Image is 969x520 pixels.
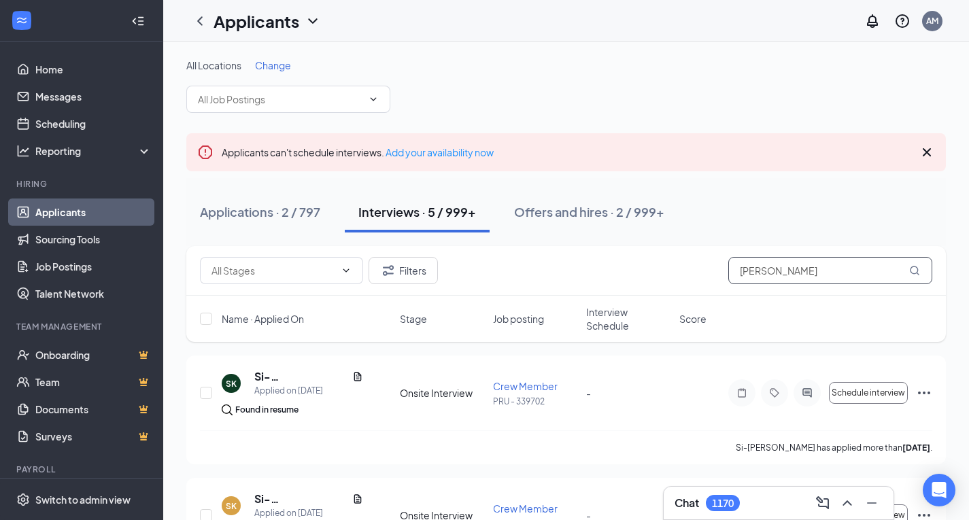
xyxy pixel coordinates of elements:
[514,203,664,220] div: Offers and hires · 2 / 999+
[815,495,831,511] svg: ComposeMessage
[799,387,815,398] svg: ActiveChat
[864,495,880,511] svg: Minimize
[35,83,152,110] a: Messages
[829,382,908,404] button: Schedule interview
[35,341,152,368] a: OnboardingCrown
[909,265,920,276] svg: MagnifyingGlass
[341,265,352,276] svg: ChevronDown
[493,380,558,392] span: Crew Member
[35,110,152,137] a: Scheduling
[35,368,152,396] a: TeamCrown
[235,403,299,417] div: Found in resume
[186,59,241,71] span: All Locations
[16,178,149,190] div: Hiring
[305,13,321,29] svg: ChevronDown
[211,263,335,278] input: All Stages
[200,203,320,220] div: Applications · 2 / 797
[35,144,152,158] div: Reporting
[493,312,544,326] span: Job posting
[675,496,699,510] h3: Chat
[35,56,152,83] a: Home
[131,14,145,28] svg: Collapse
[679,312,707,326] span: Score
[254,491,347,506] h5: Si-[PERSON_NAME]
[197,144,214,160] svg: Error
[400,386,485,400] div: Onsite Interview
[35,280,152,307] a: Talent Network
[222,312,304,326] span: Name · Applied On
[16,144,30,158] svg: Analysis
[198,92,362,107] input: All Job Postings
[400,312,427,326] span: Stage
[254,369,347,384] h5: Si-[PERSON_NAME]
[226,500,237,512] div: SK
[369,257,438,284] button: Filter Filters
[861,492,883,514] button: Minimize
[16,464,149,475] div: Payroll
[926,15,938,27] div: AM
[368,94,379,105] svg: ChevronDown
[35,493,131,506] div: Switch to admin view
[35,226,152,253] a: Sourcing Tools
[493,502,558,515] span: Crew Member
[386,146,494,158] a: Add your availability now
[226,378,237,389] div: SK
[493,396,578,407] p: PRU - 339702
[352,371,363,382] svg: Document
[35,198,152,226] a: Applicants
[734,387,750,398] svg: Note
[766,387,783,398] svg: Tag
[35,423,152,450] a: SurveysCrown
[812,492,834,514] button: ComposeMessage
[222,404,233,415] img: search.bf7aa3482b7795d4f01b.svg
[352,493,363,504] svg: Document
[712,498,734,509] div: 1170
[15,14,29,27] svg: WorkstreamLogo
[728,257,932,284] input: Search in interviews
[736,442,932,453] p: Si-[PERSON_NAME] has applied more than .
[358,203,476,220] div: Interviews · 5 / 999+
[919,144,935,160] svg: Cross
[214,10,299,33] h1: Applicants
[254,384,363,398] div: Applied on [DATE]
[16,493,30,506] svg: Settings
[255,59,291,71] span: Change
[35,253,152,280] a: Job Postings
[864,13,881,29] svg: Notifications
[586,387,591,399] span: -
[35,396,152,423] a: DocumentsCrown
[192,13,208,29] svg: ChevronLeft
[839,495,855,511] svg: ChevronUp
[923,474,955,506] div: Open Intercom Messenger
[832,388,905,398] span: Schedule interview
[16,321,149,332] div: Team Management
[902,443,930,453] b: [DATE]
[894,13,911,29] svg: QuestionInfo
[916,385,932,401] svg: Ellipses
[222,146,494,158] span: Applicants can't schedule interviews.
[254,506,363,520] div: Applied on [DATE]
[836,492,858,514] button: ChevronUp
[586,305,671,332] span: Interview Schedule
[380,262,396,279] svg: Filter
